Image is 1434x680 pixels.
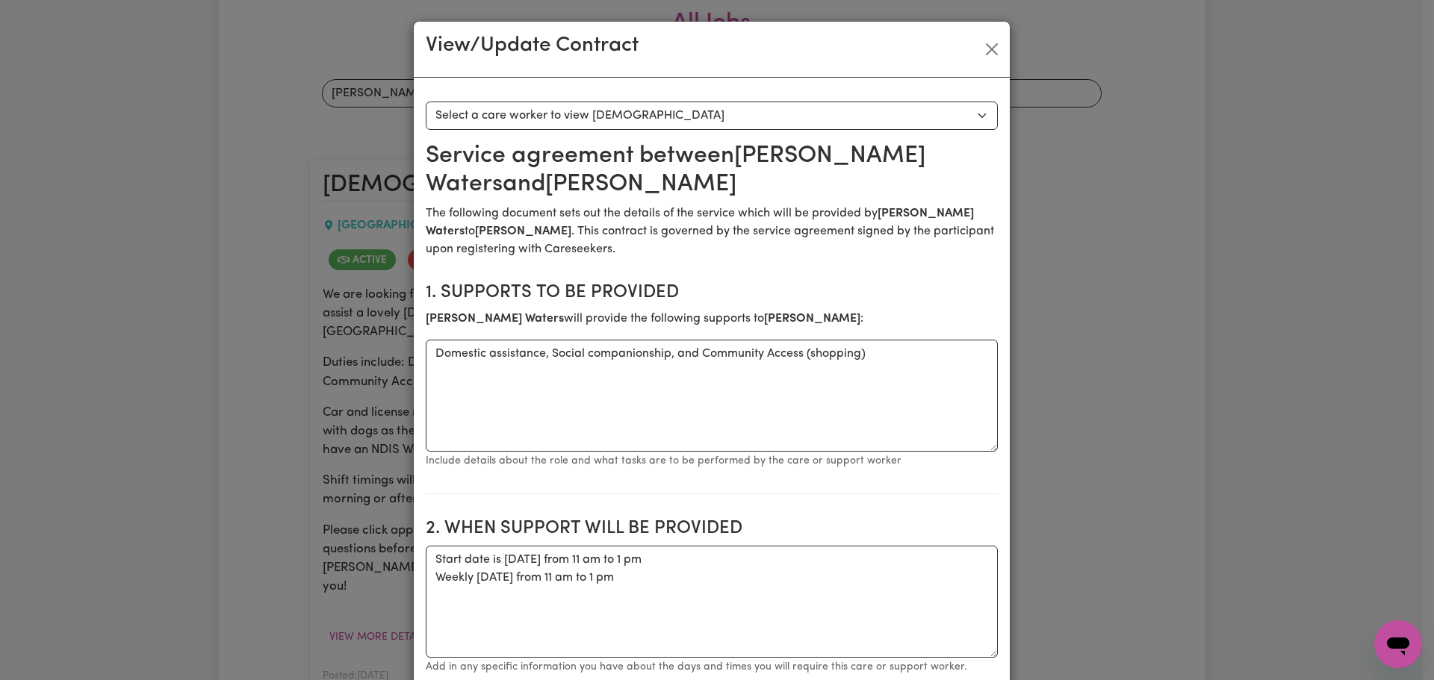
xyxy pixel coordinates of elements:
p: The following document sets out the details of the service which will be provided by to . This co... [426,205,998,258]
small: Add in any specific information you have about the days and times you will require this care or s... [426,661,967,673]
p: will provide the following supports to : [426,310,998,328]
textarea: Start date is [DATE] from 11 am to 1 pm Weekly [DATE] from 11 am to 1 pm [426,546,998,658]
iframe: Button to launch messaging window [1374,620,1422,668]
b: [PERSON_NAME] Waters [426,313,564,325]
small: Include details about the role and what tasks are to be performed by the care or support worker [426,455,901,467]
textarea: Domestic assistance, Social companionship, and Community Access (shopping) [426,340,998,452]
button: Close [980,37,1004,61]
b: [PERSON_NAME] [764,313,860,325]
b: [PERSON_NAME] [475,225,571,237]
h2: 2. When support will be provided [426,518,998,540]
h2: Service agreement between [PERSON_NAME] Waters and [PERSON_NAME] [426,142,998,199]
h3: View/Update Contract [426,34,639,59]
h2: 1. Supports to be provided [426,282,998,304]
